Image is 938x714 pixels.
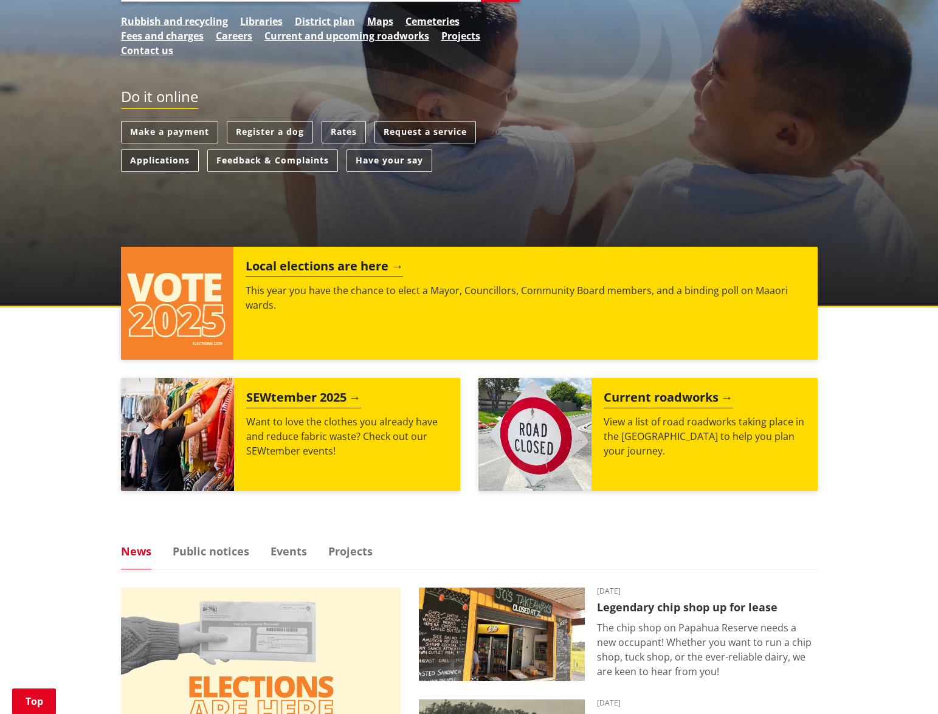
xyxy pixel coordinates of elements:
a: Rubbish and recycling [121,14,228,29]
p: View a list of road roadworks taking place in the [GEOGRAPHIC_DATA] to help you plan your journey. [604,414,805,458]
a: Fees and charges [121,29,204,43]
a: Cemeteries [405,14,460,29]
a: Register a dog [227,121,313,143]
a: Libraries [240,14,283,29]
a: Current roadworks View a list of road roadworks taking place in the [GEOGRAPHIC_DATA] to help you... [478,378,818,491]
h2: Local elections are here [246,259,403,277]
iframe: Messenger Launcher [882,663,926,707]
time: [DATE] [597,588,818,595]
a: Applications [121,149,199,172]
a: Feedback & Complaints [207,149,338,172]
h2: Current roadworks [604,390,733,408]
a: Events [271,546,307,557]
h2: Do it online [121,88,198,109]
h3: Legendary chip shop up for lease [597,601,818,614]
a: News [121,546,151,557]
a: Outdoor takeaway stand with chalkboard menus listing various foods, like burgers and chips. A fri... [419,588,818,681]
img: Jo's takeaways, Papahua Reserve, Raglan [419,588,585,681]
a: Careers [216,29,252,43]
a: SEWtember 2025 Want to love the clothes you already have and reduce fabric waste? Check out our S... [121,378,460,491]
img: Road closed sign [478,378,591,491]
a: Request a service [374,121,476,143]
p: Want to love the clothes you already have and reduce fabric waste? Check out our SEWtember events! [246,414,448,458]
a: Have your say [347,149,432,172]
a: Top [12,688,56,714]
a: Maps [367,14,393,29]
time: [DATE] [597,699,818,707]
a: Current and upcoming roadworks [264,29,429,43]
p: This year you have the chance to elect a Mayor, Councillors, Community Board members, and a bindi... [246,283,805,312]
p: The chip shop on Papahua Reserve needs a new occupant! Whether you want to run a chip shop, tuck ... [597,620,818,679]
a: Public notices [173,546,249,557]
a: Contact us [121,43,173,58]
h2: SEWtember 2025 [246,390,361,408]
a: Projects [441,29,480,43]
a: District plan [295,14,355,29]
a: Projects [328,546,373,557]
a: Make a payment [121,121,218,143]
a: Rates [322,121,366,143]
img: Vote 2025 [121,247,234,360]
a: Local elections are here This year you have the chance to elect a Mayor, Councillors, Community B... [121,247,818,360]
img: SEWtember [121,378,234,491]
